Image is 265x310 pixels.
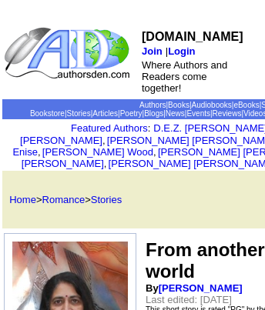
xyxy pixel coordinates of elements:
[120,109,143,118] a: Poetry
[144,109,163,118] a: Blogs
[192,101,232,109] a: Audiobooks
[9,194,36,205] a: Home
[106,137,107,145] font: i
[146,294,232,305] font: Last edited: [DATE]
[146,239,265,282] font: From another world
[146,282,243,294] b: By
[41,148,42,157] font: i
[42,146,153,158] a: [PERSON_NAME] Wood
[213,109,242,118] a: Reviews
[233,101,259,109] a: eBooks
[142,30,243,43] font: [DOMAIN_NAME]
[168,101,190,109] a: Books
[159,282,243,294] a: [PERSON_NAME]
[71,122,150,134] font: :
[186,109,210,118] a: Events
[168,45,195,57] a: Login
[4,26,133,80] img: logo_ad.gif
[71,122,148,134] a: Featured Authors
[92,109,118,118] a: Articles
[166,109,185,118] a: News
[91,194,122,205] a: Stories
[4,194,122,205] font: > >
[142,59,227,94] font: Where Authors and Readers come together!
[142,45,163,57] a: Join
[42,194,86,205] a: Romance
[67,109,91,118] a: Stories
[106,160,108,168] font: i
[166,45,198,57] font: |
[139,101,166,109] a: Authors
[156,148,158,157] font: i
